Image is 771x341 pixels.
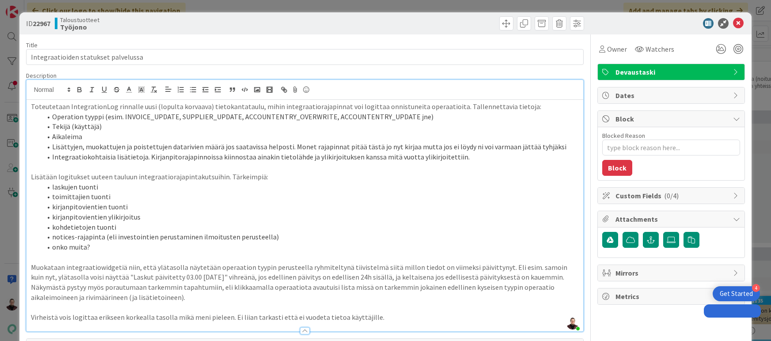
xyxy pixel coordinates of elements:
[664,191,679,200] span: ( 0/4 )
[26,49,584,65] input: type card name here...
[33,19,50,28] b: 22967
[31,262,579,303] p: Muokataan integraatiowidgetiä niin, että ylätasolla näytetään operaation tyypin perusteella ryhmi...
[615,214,729,224] span: Attachments
[566,317,579,330] img: GyOPHTWdLeFzhezoR5WqbUuXKKP5xpSS.jpg
[615,114,729,124] span: Block
[646,44,674,54] span: Watchers
[42,202,579,212] li: kirjanpitovientien tuonti
[42,222,579,232] li: kohdetietojen tuonti
[615,291,729,302] span: Metrics
[31,312,579,322] p: Virheistä vois logittaa erikseen korkealla tasolla mikä meni pieleen. Ei liian tarkasti että ei v...
[42,121,579,132] li: Tekijä (käyttäjä)
[615,90,729,101] span: Dates
[752,284,760,292] div: 4
[615,67,729,77] span: Devaustaski
[615,190,729,201] span: Custom Fields
[42,152,579,162] li: Integraatiokohtaisia lisätietoja. Kirjanpitorajapinnoissa kiinnostaa ainakin tietolähde ja ylikir...
[720,289,753,298] div: Get Started
[713,286,760,301] div: Open Get Started checklist, remaining modules: 4
[60,23,99,30] b: Työjono
[42,212,579,222] li: kirjanpitovientien ylikirjoitus
[42,182,579,192] li: laskujen tuonti
[31,102,579,112] p: Toteutetaan IntegrationLog rinnalle uusi (lopulta korvaava) tietokantataulu, mihin integraatioraj...
[26,41,38,49] label: Title
[42,112,579,122] li: Operation tyyppi (esim. INVOICE_UPDATE, SUPPLIER_UPDATE, ACCOUNTENTRY_OVERWRITE, ACCOUNTENTRY_UPD...
[607,44,627,54] span: Owner
[42,232,579,242] li: notices-rajapinta (eli investointien perustaminen ilmoitusten perusteella)
[31,172,579,182] p: Lisätään logitukset uuteen tauluun integraatiorajapintakutsuihin. Tärkeimpiä:
[615,268,729,278] span: Mirrors
[42,142,579,152] li: Lisättyjen, muokattujen ja poistettujen datarivien määrä jos saatavissa helposti. Monet rajapinna...
[42,242,579,252] li: onko muita?
[602,160,632,176] button: Block
[60,16,99,23] span: Taloustuotteet
[42,132,579,142] li: Aikaleima
[26,18,50,29] span: ID
[602,132,645,140] label: Blocked Reason
[42,192,579,202] li: toimittajien tuonti
[26,72,57,80] span: Description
